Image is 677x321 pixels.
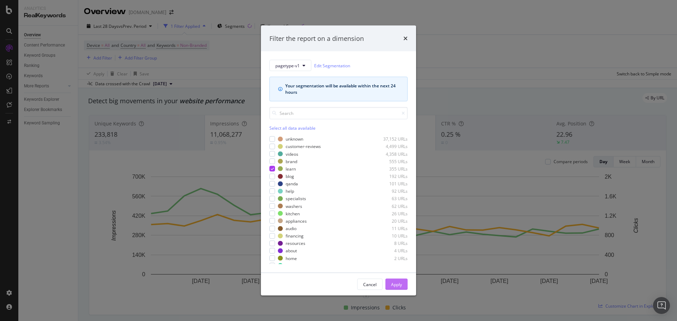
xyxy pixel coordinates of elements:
div: 10 URLs [373,233,408,239]
div: help [286,188,294,194]
div: Filter the report on a dimension [269,34,364,43]
div: Apply [391,281,402,287]
div: 8 URLs [373,240,408,246]
div: financing [286,233,304,239]
div: modal [261,25,416,296]
div: Your segmentation will be available within the next 24 hours [285,83,399,95]
div: unknown [286,136,303,142]
div: info banner [269,77,408,101]
div: specialists [286,196,306,202]
div: qanda [286,181,298,187]
div: customer-reviews [286,143,321,149]
a: Edit Segmentation [314,62,350,69]
button: Apply [385,279,408,290]
div: 1 URL [373,263,408,268]
div: about [286,248,297,254]
div: 62 URLs [373,203,408,209]
div: 4 URLs [373,248,408,254]
div: 4,358 URLs [373,151,408,157]
div: washers [286,203,302,209]
div: Furniture-Mattresses [286,263,327,268]
div: 37,152 URLs [373,136,408,142]
div: audio [286,226,297,232]
div: videos [286,151,298,157]
div: 101 URLs [373,181,408,187]
input: Search [269,107,408,119]
div: learn [286,166,296,172]
div: 192 URLs [373,173,408,179]
div: Cancel [363,281,377,287]
div: Select all data available [269,125,408,131]
button: pagetype-v1 [269,60,311,71]
div: brand [286,158,297,164]
div: 63 URLs [373,196,408,202]
div: Open Intercom Messenger [653,297,670,314]
div: appliances [286,218,307,224]
div: home [286,255,297,261]
div: 355 URLs [373,166,408,172]
div: 92 URLs [373,188,408,194]
div: 2 URLs [373,255,408,261]
div: 555 URLs [373,158,408,164]
div: times [403,34,408,43]
div: 4,499 URLs [373,143,408,149]
div: 11 URLs [373,226,408,232]
span: pagetype-v1 [275,62,300,68]
button: Cancel [357,279,383,290]
div: blog [286,173,294,179]
div: resources [286,240,305,246]
div: kitchen [286,210,300,216]
div: 26 URLs [373,210,408,216]
div: 20 URLs [373,218,408,224]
